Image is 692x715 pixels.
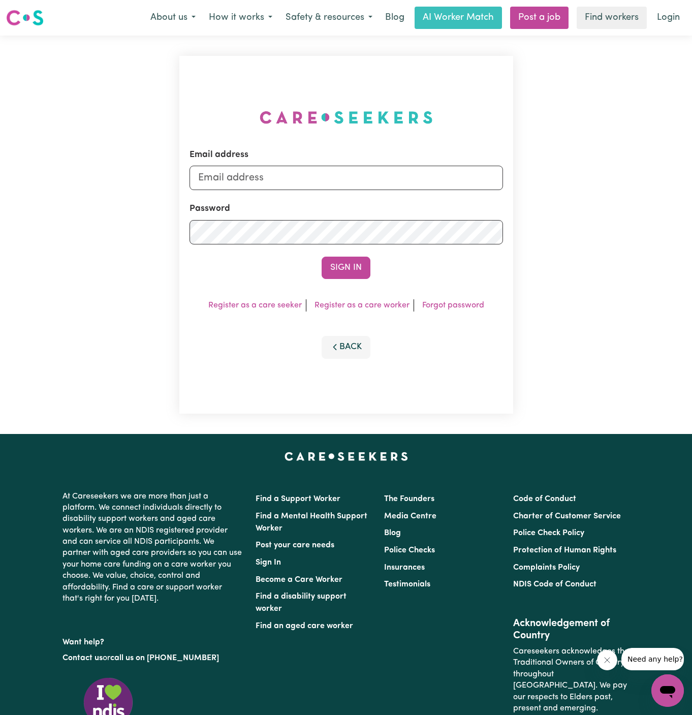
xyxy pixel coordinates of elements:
a: Find an aged care worker [256,622,353,630]
a: Register as a care seeker [208,301,302,309]
input: Email address [190,166,503,190]
a: Blog [384,529,401,537]
p: At Careseekers we are more than just a platform. We connect individuals directly to disability su... [62,487,243,609]
a: Forgot password [422,301,484,309]
button: How it works [202,7,279,28]
a: Media Centre [384,512,436,520]
h2: Acknowledgement of Country [513,617,630,642]
a: Code of Conduct [513,495,576,503]
label: Email address [190,148,248,162]
a: Find a Support Worker [256,495,340,503]
a: Post your care needs [256,541,334,549]
a: NDIS Code of Conduct [513,580,596,588]
label: Password [190,202,230,215]
a: Become a Care Worker [256,576,342,584]
a: Login [651,7,686,29]
a: Find workers [577,7,647,29]
a: Post a job [510,7,569,29]
button: Back [322,336,370,358]
iframe: Close message [597,650,617,670]
a: Protection of Human Rights [513,546,616,554]
a: Police Checks [384,546,435,554]
a: Charter of Customer Service [513,512,621,520]
a: Blog [379,7,411,29]
a: Insurances [384,564,425,572]
iframe: Message from company [621,648,684,670]
a: Sign In [256,558,281,567]
a: Find a Mental Health Support Worker [256,512,367,533]
p: Want help? [62,633,243,648]
button: Sign In [322,257,370,279]
a: Complaints Policy [513,564,580,572]
a: Find a disability support worker [256,593,347,613]
a: Careseekers logo [6,6,44,29]
a: call us on [PHONE_NUMBER] [110,654,219,662]
p: or [62,648,243,668]
a: Register as a care worker [314,301,410,309]
iframe: Button to launch messaging window [651,674,684,707]
button: Safety & resources [279,7,379,28]
a: Careseekers home page [285,452,408,460]
a: Contact us [62,654,103,662]
a: Police Check Policy [513,529,584,537]
a: AI Worker Match [415,7,502,29]
a: Testimonials [384,580,430,588]
img: Careseekers logo [6,9,44,27]
a: The Founders [384,495,434,503]
button: About us [144,7,202,28]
